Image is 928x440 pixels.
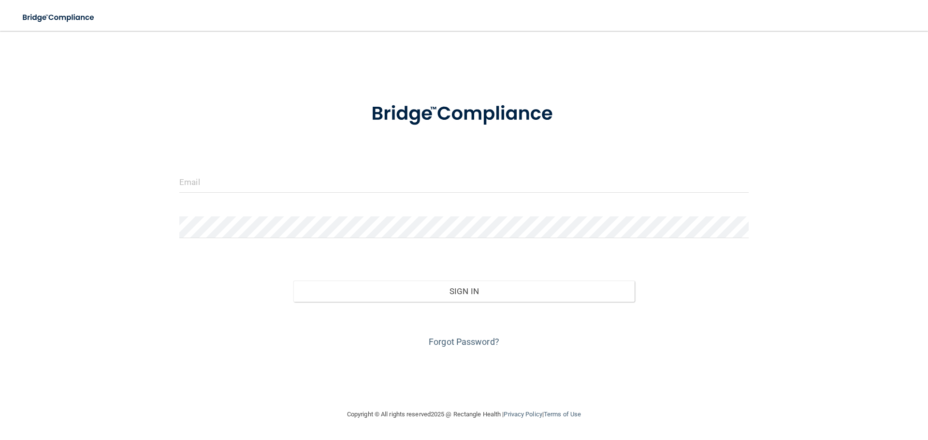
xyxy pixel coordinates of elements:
[288,399,640,430] div: Copyright © All rights reserved 2025 @ Rectangle Health | |
[544,411,581,418] a: Terms of Use
[179,171,749,193] input: Email
[293,281,635,302] button: Sign In
[351,89,577,139] img: bridge_compliance_login_screen.278c3ca4.svg
[504,411,542,418] a: Privacy Policy
[429,337,499,347] a: Forgot Password?
[14,8,103,28] img: bridge_compliance_login_screen.278c3ca4.svg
